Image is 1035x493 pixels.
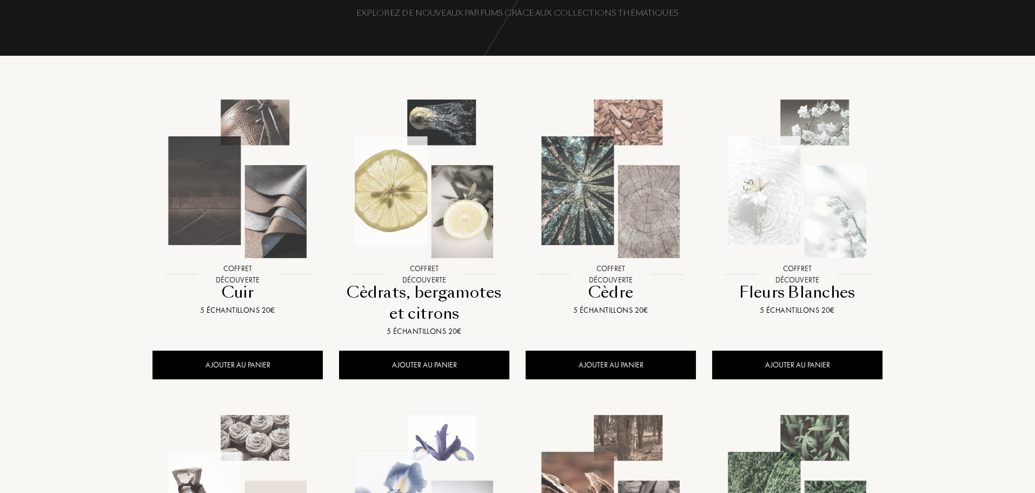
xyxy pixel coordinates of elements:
div: AJOUTER AU PANIER [526,351,696,379]
img: Cuir [154,95,322,263]
div: 5 échantillons 20€ [157,305,319,316]
div: AJOUTER AU PANIER [712,351,883,379]
img: Fleurs Blanches [713,95,881,263]
div: 5 échantillons 20€ [716,305,878,316]
div: AJOUTER AU PANIER [339,351,509,379]
div: Cèdrats, bergamotes et citrons [343,282,505,325]
img: Cèdrats, bergamotes et citrons [340,95,508,263]
div: Explorez de nouveaux parfums grâce aux collections thématiques [152,8,883,40]
div: 5 échantillons 20€ [343,326,505,337]
div: 5 échantillons 20€ [530,305,692,316]
img: Cèdre [527,95,695,263]
div: AJOUTER AU PANIER [152,351,323,379]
